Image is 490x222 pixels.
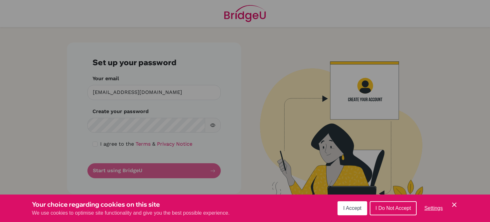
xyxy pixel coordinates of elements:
button: I Do Not Accept [370,201,417,215]
h3: Your choice regarding cookies on this site [32,200,230,209]
span: I Do Not Accept [375,205,411,211]
p: We use cookies to optimise site functionality and give you the best possible experience. [32,209,230,217]
button: I Accept [338,201,367,215]
button: Settings [419,202,448,215]
button: Save and close [450,201,458,209]
span: Settings [424,205,443,211]
span: I Accept [343,205,361,211]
